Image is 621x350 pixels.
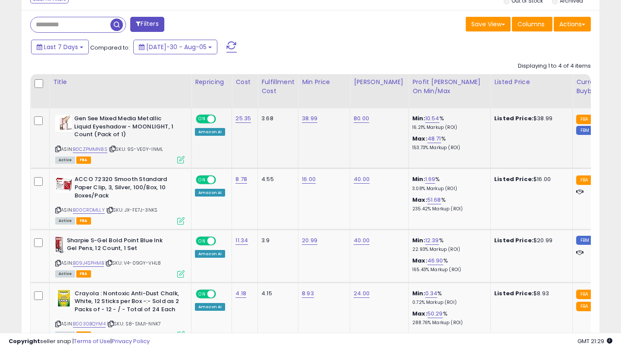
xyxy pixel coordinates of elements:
span: | SKU: JX-FE7J-3NKS [106,206,157,213]
span: ON [197,116,207,123]
a: 16.00 [302,175,316,184]
b: Max: [412,196,427,204]
b: Max: [412,256,427,265]
p: 288.76% Markup (ROI) [412,320,484,326]
span: OFF [215,290,229,297]
a: 12.39 [425,236,439,245]
span: All listings currently available for purchase on Amazon [55,270,75,278]
span: 2025-08-13 21:29 GMT [577,337,612,345]
div: Amazon AI [195,189,225,197]
button: Save View [466,17,511,31]
a: B00CRDMLLY [73,206,105,214]
span: Compared to: [90,44,130,52]
small: FBA [576,290,592,299]
p: 165.43% Markup (ROI) [412,267,484,273]
div: [PERSON_NAME] [354,78,405,87]
b: Max: [412,134,427,143]
div: 4.55 [261,175,292,183]
b: Min: [412,236,425,244]
button: Columns [512,17,552,31]
strong: Copyright [9,337,40,345]
div: Current Buybox Price [576,78,621,96]
div: Amazon AI [195,303,225,311]
div: % [412,115,484,131]
a: 1.69 [425,175,436,184]
div: Repricing [195,78,228,87]
a: 51.68 [427,196,441,204]
a: B0030BQYM4 [73,320,106,328]
span: FBA [76,217,91,225]
a: 8.93 [302,289,314,298]
a: 50.29 [427,309,443,318]
div: Cost [235,78,254,87]
span: All listings currently available for purchase on Amazon [55,156,75,164]
a: 4.18 [235,289,246,298]
div: Amazon AI [195,128,225,136]
a: Privacy Policy [112,337,150,345]
b: Listed Price: [494,175,533,183]
div: ASIN: [55,175,185,223]
small: FBM [576,236,593,245]
a: Terms of Use [74,337,110,345]
div: Min Price [302,78,346,87]
span: All listings currently available for purchase on Amazon [55,217,75,225]
div: Listed Price [494,78,569,87]
button: Filters [130,17,164,32]
p: 235.42% Markup (ROI) [412,206,484,212]
a: B09J4SPHMB [73,259,104,267]
b: Crayola : Nontoxic Anti-Dust Chalk, White, 12 Sticks per Box -:- Sold as 2 Packs of - 12 - / - To... [75,290,179,316]
a: 10.54 [425,114,439,123]
div: 4.15 [261,290,292,297]
span: | SKU: S8-SMJ1-NNK7 [107,320,161,327]
div: % [412,237,484,253]
span: FBA [76,270,91,278]
span: FBA [76,156,91,164]
img: 51WN+nyLzVL._SL40_.jpg [55,237,65,254]
a: 25.35 [235,114,251,123]
div: $38.99 [494,115,566,122]
a: 20.99 [302,236,317,245]
div: Amazon AI [195,250,225,258]
div: $20.99 [494,237,566,244]
div: Title [53,78,188,87]
a: 48.71 [427,134,441,143]
div: % [412,175,484,191]
div: % [412,290,484,306]
b: Sharpie S-Gel Bold Point Blue Ink Gel Pens, 12 Count, 1 Set [67,237,172,255]
span: [DATE]-30 - Aug-05 [146,43,207,51]
b: Min: [412,175,425,183]
img: 41Nbfw8g6IL._SL40_.jpg [55,115,72,132]
div: 3.9 [261,237,292,244]
button: Actions [554,17,591,31]
span: ON [197,290,207,297]
span: | SKU: 9S-VE0Y-INML [109,146,163,153]
a: 0.34 [425,289,438,298]
span: OFF [215,116,229,123]
p: 3.08% Markup (ROI) [412,186,484,192]
div: Displaying 1 to 4 of 4 items [518,62,591,70]
button: Last 7 Days [31,40,89,54]
small: FBA [576,115,592,124]
img: 517LZunpcpL._SL40_.jpg [55,175,72,193]
span: | SKU: V4-09GY-VHL8 [105,259,161,266]
div: ASIN: [55,237,185,277]
span: Columns [517,20,545,28]
div: 3.68 [261,115,292,122]
span: ON [197,176,207,184]
b: Max: [412,309,427,318]
div: % [412,135,484,151]
p: 16.21% Markup (ROI) [412,125,484,131]
a: 40.00 [354,175,370,184]
span: ON [197,237,207,244]
a: 46.90 [427,256,443,265]
a: 8.78 [235,175,247,184]
div: $16.00 [494,175,566,183]
p: 22.93% Markup (ROI) [412,247,484,253]
span: OFF [215,237,229,244]
img: 51nVvBX0zfL._SL40_.jpg [55,290,72,307]
small: FBM [576,126,593,135]
a: 80.00 [354,114,369,123]
div: Profit [PERSON_NAME] on Min/Max [412,78,487,96]
span: OFF [215,176,229,184]
th: The percentage added to the cost of goods (COGS) that forms the calculator for Min & Max prices. [409,74,491,108]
